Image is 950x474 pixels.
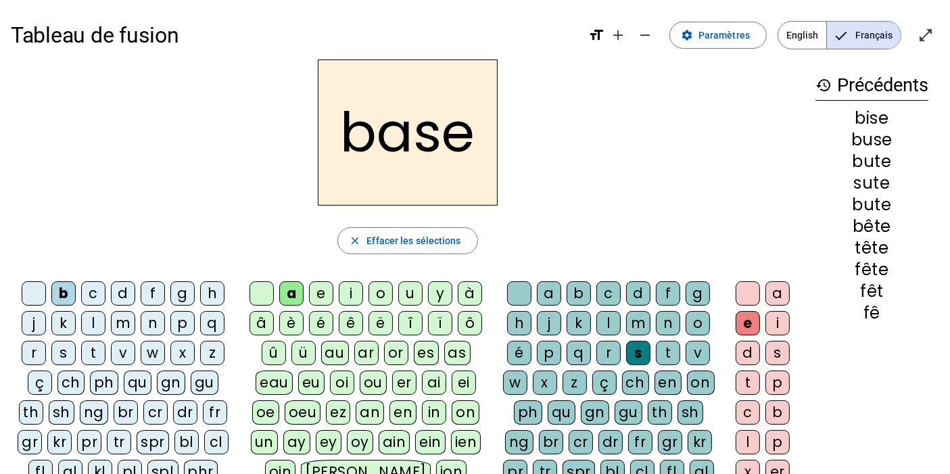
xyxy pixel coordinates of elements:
button: Effacer les sélections [337,227,477,254]
div: v [111,341,135,365]
div: p [765,430,790,454]
div: f [141,281,165,306]
div: qu [124,371,151,395]
button: Augmenter la taille de la police [604,22,632,49]
mat-button-toggle-group: Language selection [778,21,901,49]
div: kr [688,430,712,454]
div: th [648,400,672,425]
div: bute [815,153,928,170]
div: ch [622,371,649,395]
div: cl [204,430,229,454]
mat-icon: close [349,235,361,247]
div: d [626,281,650,306]
div: cr [143,400,168,425]
div: dr [173,400,197,425]
div: é [309,311,333,335]
div: bise [815,110,928,126]
div: p [170,311,195,335]
div: gu [615,400,642,425]
div: un [251,430,278,454]
div: ei [452,371,476,395]
div: a [765,281,790,306]
div: gu [191,371,218,395]
div: d [111,281,135,306]
div: c [596,281,621,306]
div: u [398,281,423,306]
span: Effacer les sélections [366,233,460,249]
div: r [22,341,46,365]
div: fêt [815,283,928,300]
div: ch [57,371,85,395]
div: en [655,371,682,395]
div: bute [815,197,928,213]
div: l [596,311,621,335]
div: pr [77,430,101,454]
div: t [81,341,105,365]
div: bl [174,430,199,454]
div: sh [49,400,74,425]
div: eau [256,371,293,395]
div: es [414,341,439,365]
div: b [765,400,790,425]
div: k [51,311,76,335]
mat-icon: format_size [588,27,604,43]
div: en [389,400,417,425]
div: gn [157,371,185,395]
div: r [596,341,621,365]
div: fr [203,400,227,425]
div: q [200,311,224,335]
div: or [384,341,408,365]
div: tête [815,240,928,256]
div: w [141,341,165,365]
div: h [200,281,224,306]
button: Diminuer la taille de la police [632,22,659,49]
div: ar [354,341,379,365]
div: buse [815,132,928,148]
div: gr [658,430,682,454]
div: j [537,311,561,335]
div: ü [291,341,316,365]
div: ï [428,311,452,335]
h1: Tableau de fusion [11,14,577,57]
div: h [507,311,531,335]
div: eu [298,371,325,395]
div: l [81,311,105,335]
div: t [736,371,760,395]
div: x [533,371,557,395]
div: oy [347,430,373,454]
div: b [51,281,76,306]
div: oeu [285,400,321,425]
div: kr [47,430,72,454]
div: â [250,311,274,335]
div: a [537,281,561,306]
div: cr [569,430,593,454]
div: o [686,311,710,335]
div: ai [422,371,446,395]
div: ez [326,400,350,425]
div: g [170,281,195,306]
div: dr [598,430,623,454]
div: c [81,281,105,306]
div: on [687,371,715,395]
div: er [392,371,417,395]
mat-icon: settings [681,29,693,41]
div: y [428,281,452,306]
div: ien [451,430,481,454]
div: s [626,341,650,365]
div: i [339,281,363,306]
div: ë [369,311,393,335]
span: Français [827,22,901,49]
div: fête [815,262,928,278]
div: ô [458,311,482,335]
div: gr [18,430,42,454]
button: Entrer en plein écran [912,22,939,49]
div: û [262,341,286,365]
div: an [356,400,384,425]
div: oe [252,400,279,425]
div: m [626,311,650,335]
div: ay [283,430,310,454]
div: o [369,281,393,306]
div: ê [339,311,363,335]
div: bête [815,218,928,235]
div: gn [581,400,609,425]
